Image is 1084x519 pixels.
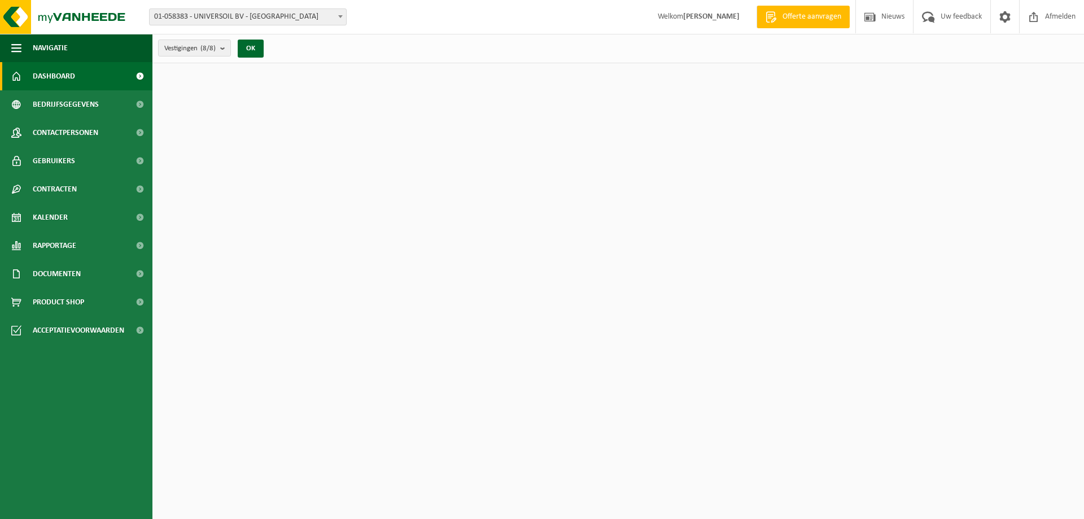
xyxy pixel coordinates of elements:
[33,175,77,203] span: Contracten
[238,40,264,58] button: OK
[33,288,84,316] span: Product Shop
[164,40,216,57] span: Vestigingen
[33,203,68,232] span: Kalender
[780,11,844,23] span: Offerte aanvragen
[158,40,231,56] button: Vestigingen(8/8)
[33,260,81,288] span: Documenten
[33,34,68,62] span: Navigatie
[33,62,75,90] span: Dashboard
[33,147,75,175] span: Gebruikers
[33,90,99,119] span: Bedrijfsgegevens
[33,119,98,147] span: Contactpersonen
[150,9,346,25] span: 01-058383 - UNIVERSOIL BV - WOLUWE-SAINT-PIERRE
[757,6,850,28] a: Offerte aanvragen
[149,8,347,25] span: 01-058383 - UNIVERSOIL BV - WOLUWE-SAINT-PIERRE
[683,12,740,21] strong: [PERSON_NAME]
[33,316,124,344] span: Acceptatievoorwaarden
[200,45,216,52] count: (8/8)
[33,232,76,260] span: Rapportage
